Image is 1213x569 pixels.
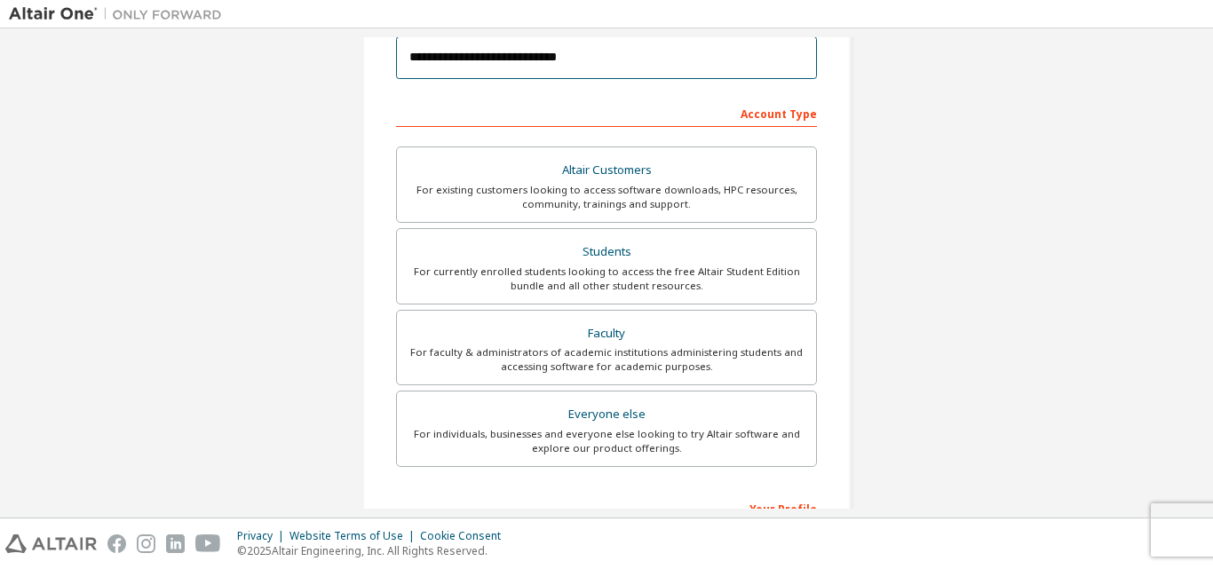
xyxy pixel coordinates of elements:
[9,5,231,23] img: Altair One
[408,402,805,427] div: Everyone else
[408,427,805,455] div: For individuals, businesses and everyone else looking to try Altair software and explore our prod...
[396,494,817,522] div: Your Profile
[408,158,805,183] div: Altair Customers
[107,534,126,553] img: facebook.svg
[166,534,185,553] img: linkedin.svg
[408,321,805,346] div: Faculty
[237,529,289,543] div: Privacy
[195,534,221,553] img: youtube.svg
[408,240,805,265] div: Students
[408,265,805,293] div: For currently enrolled students looking to access the free Altair Student Edition bundle and all ...
[5,534,97,553] img: altair_logo.svg
[408,345,805,374] div: For faculty & administrators of academic institutions administering students and accessing softwa...
[137,534,155,553] img: instagram.svg
[237,543,511,558] p: © 2025 Altair Engineering, Inc. All Rights Reserved.
[420,529,511,543] div: Cookie Consent
[408,183,805,211] div: For existing customers looking to access software downloads, HPC resources, community, trainings ...
[396,99,817,127] div: Account Type
[289,529,420,543] div: Website Terms of Use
